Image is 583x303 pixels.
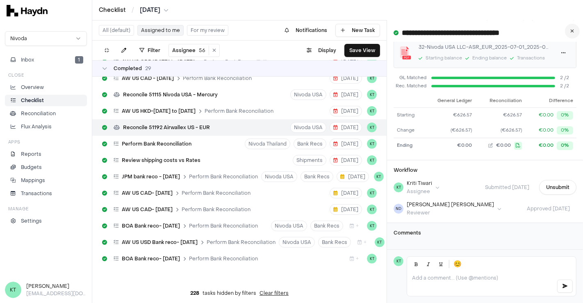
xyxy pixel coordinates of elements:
div: €626.57 [427,112,472,119]
span: Perform Bank Reconciliation [189,223,258,229]
button: KT [367,188,377,198]
span: 2 / 2 [560,83,576,90]
span: Submitted [DATE] [478,184,536,191]
button: KTKriti TiwariAssignee [394,180,440,195]
p: Reports [21,150,41,158]
div: €0.00 [539,127,553,134]
button: Bank Recs [318,237,351,248]
h3: Apps [8,139,20,145]
span: AW US USD Bank reco- [DATE] [122,239,198,246]
button: KT [367,205,377,214]
div: 0% [557,111,573,120]
div: Rec. Matched [394,83,426,90]
span: BOA Bank reco- [DATE] [122,255,180,262]
p: Flux Analysis [21,123,52,130]
span: KT [394,256,403,266]
span: Perform Bank Reconciliation [189,173,258,180]
button: €626.57 [478,112,522,119]
span: [DATE] [333,141,358,147]
th: Difference [525,95,576,108]
span: (€626.57) [501,127,522,134]
th: General Ledger [424,95,475,108]
div: [PERSON_NAME] [PERSON_NAME] [407,201,494,208]
button: Nivoda USA [261,171,297,182]
img: svg+xml,%3c [7,5,48,16]
button: Nivoda USA [290,122,326,133]
button: + [354,237,370,248]
button: [DATE] [140,6,169,14]
button: KT [367,221,377,231]
button: Bank Recs [294,139,326,149]
a: Reports [5,148,87,160]
span: ND [394,204,403,214]
button: All (default) [99,25,134,36]
button: For my review [187,25,228,36]
button: Unsubmit [539,180,576,195]
button: Nivoda USA [271,221,307,231]
a: Transactions [5,188,87,199]
span: [DATE] [333,124,358,131]
button: [DATE] [330,188,362,198]
span: AW US CAD- [DATE] [122,190,173,196]
button: [DATE] [330,122,362,133]
div: (€626.57) [427,127,472,134]
button: Filter [134,44,165,57]
span: [DATE] [333,108,358,114]
div: 0% [557,126,573,135]
button: Nivoda USA [279,237,315,248]
h3: [PERSON_NAME] [26,282,87,290]
a: Checklist [99,6,126,14]
button: [DATE] [330,89,362,100]
div: €0.00 [539,142,553,149]
div: Assignee [407,188,432,195]
button: Bank Recs [310,221,343,231]
span: Inbox [21,56,34,64]
button: KT [367,254,377,264]
span: / [130,6,136,14]
button: [DATE] [330,139,362,149]
span: KT [5,282,21,298]
button: (€626.57) [478,127,522,134]
div: tasks hidden by filters [92,283,387,303]
h3: Workflow [394,167,417,173]
button: €0.00 [478,142,522,150]
p: Reconciliation [21,110,56,117]
button: Notifications [280,24,332,37]
span: Reconcile 51192 Airwallex US - EUR [123,124,210,131]
button: KT [367,155,377,165]
button: [DATE] [330,73,362,84]
p: [EMAIL_ADDRESS][DOMAIN_NAME] [26,290,87,297]
button: Display [302,44,341,57]
span: €0.00 [496,142,511,149]
button: Bold (Ctrl+B) [410,258,422,270]
p: Checklist [21,97,44,104]
span: [DATE] [333,157,358,164]
button: KT [367,123,377,132]
a: Overview [5,82,87,93]
span: BOA Bank reco- [DATE] [122,223,180,229]
span: GL Matched [394,75,426,82]
span: Assignee [172,47,196,54]
div: Reviewer [407,210,494,216]
span: 2 / 2 [560,75,576,82]
h3: Manage [8,206,29,212]
span: JPM bank reco - [DATE] [122,173,180,180]
p: Budgets [21,164,42,171]
button: KT [367,90,377,100]
a: Flux Analysis [5,121,87,132]
button: KT [367,139,377,149]
span: AW US HKD-[DATE] to [DATE] [122,108,196,114]
button: KT [367,106,377,116]
span: 228 [190,290,199,296]
td: Change [394,123,424,138]
button: Italic (Ctrl+I) [423,258,434,270]
div: €0.00 [539,112,553,119]
button: New Task [335,24,380,37]
span: AW US CAD- [DATE] [122,206,173,213]
div: Starting balance [426,55,462,62]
